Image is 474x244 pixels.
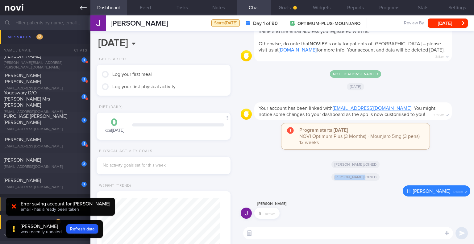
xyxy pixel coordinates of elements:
[81,57,87,63] div: 1
[4,49,87,53] div: [EMAIL_ADDRESS][DOMAIN_NAME]
[259,41,445,52] span: Otherwise, do note that is only for patients of [GEOGRAPHIC_DATA] – please visit us at for more i...
[259,211,263,216] span: hi
[331,161,380,168] span: [PERSON_NAME] joined
[299,134,420,139] span: NOVI Optimum Plus (3 Months) - Mounjaro 5mg (3 pens)
[97,184,131,188] div: Weight (Trend)
[331,173,380,181] span: [PERSON_NAME] joined
[428,19,468,28] button: [DATE]
[4,158,41,163] span: [PERSON_NAME]
[4,90,50,108] span: Yogeswary D/O [PERSON_NAME] Mrs [PERSON_NAME]
[4,137,41,142] span: [PERSON_NAME]
[407,189,450,194] span: Hi [PERSON_NAME]
[4,73,41,84] span: [PERSON_NAME] [PERSON_NAME]
[103,163,224,168] div: No activity goals set for this week
[81,94,87,99] div: 1
[81,33,87,38] div: 1
[4,110,87,114] div: [EMAIL_ADDRESS][DOMAIN_NAME]
[21,230,62,234] span: was recently updated
[4,54,41,59] span: [PERSON_NAME]
[347,83,364,90] span: [DATE]
[4,200,81,209] div: Messages from Archived
[254,200,298,208] div: [PERSON_NAME]
[434,111,444,117] span: 10:48am
[4,165,87,169] div: [EMAIL_ADDRESS][DOMAIN_NAME]
[259,106,435,117] span: Your account has been linked with . You might notice some changes to your dashboard as the app is...
[4,127,87,132] div: [EMAIL_ADDRESS][DOMAIN_NAME]
[253,20,278,27] strong: Day 1 of 90
[299,128,348,133] strong: Program starts [DATE]
[4,144,87,149] div: [EMAIL_ADDRESS][DOMAIN_NAME]
[279,48,317,52] a: [DOMAIN_NAME]
[297,21,360,27] span: OPTIMUM-PLUS-MOUNJARO
[4,185,87,190] div: [EMAIL_ADDRESS][DOMAIN_NAME]
[103,117,126,128] div: 0
[21,223,62,230] div: [PERSON_NAME]
[81,118,87,123] div: 1
[4,86,87,91] div: [EMAIL_ADDRESS][DOMAIN_NAME]
[81,141,87,146] div: 1
[299,140,319,145] span: 13 weeks
[330,70,381,78] span: Notifications enabled
[97,57,126,62] div: Get Started
[4,29,41,47] span: TAN SEOW PING [PERSON_NAME] [PERSON_NAME]
[110,20,168,27] span: [PERSON_NAME]
[4,178,41,183] span: [PERSON_NAME]
[404,21,424,26] span: Review By
[97,149,152,154] div: Physical Activity Goals
[211,19,240,27] div: Starts [DATE]
[310,41,327,46] strong: NOVIFY
[103,117,126,134] div: kcal [DATE]
[4,114,67,125] span: PURCHASE [PERSON_NAME] [PERSON_NAME]
[21,201,110,207] div: Error saving account for [PERSON_NAME]
[81,77,87,82] div: 1
[81,161,87,167] div: 3
[435,53,444,59] span: 3:18am
[97,105,123,110] div: Diet (Daily)
[66,224,98,234] button: Refresh data
[21,207,79,212] span: email - has already been taken
[4,61,87,70] div: [PERSON_NAME][EMAIL_ADDRESS][PERSON_NAME][DOMAIN_NAME]
[265,210,275,216] span: 10:51am
[453,188,463,194] span: 10:51am
[81,182,87,187] div: 1
[333,106,411,111] a: [EMAIL_ADDRESS][DOMAIN_NAME]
